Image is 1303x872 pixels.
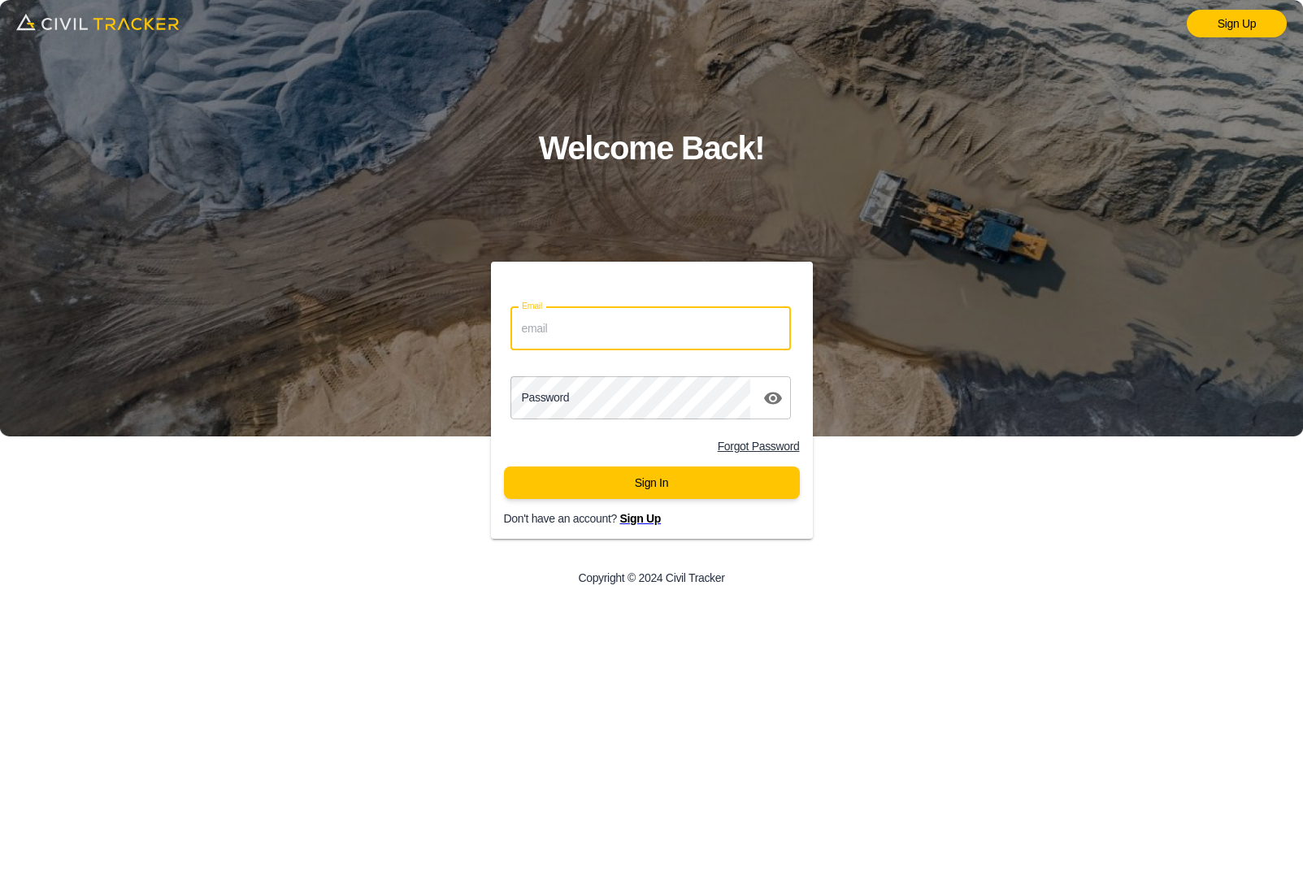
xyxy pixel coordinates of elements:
[578,571,724,584] p: Copyright © 2024 Civil Tracker
[718,440,800,453] a: Forgot Password
[504,466,800,499] button: Sign In
[16,8,179,36] img: logo
[539,122,765,175] h1: Welcome Back!
[757,382,789,414] button: toggle password visibility
[510,307,792,350] input: email
[1187,10,1287,37] a: Sign Up
[619,512,661,525] a: Sign Up
[504,512,826,525] p: Don't have an account?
